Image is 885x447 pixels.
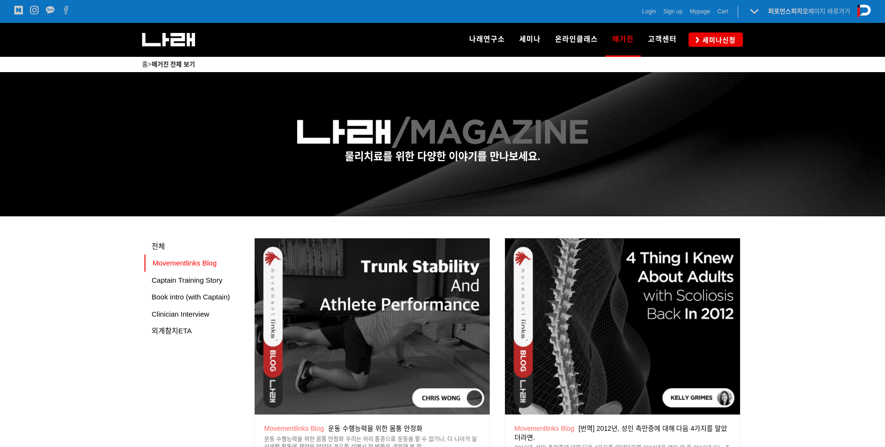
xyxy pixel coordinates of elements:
[515,425,576,432] em: Movementlinks Blog
[548,23,605,56] a: 온라인클래스
[462,23,512,56] a: 나래연구소
[142,59,743,70] p: >
[142,61,148,68] a: 홈
[153,259,216,267] span: Movementlinks Blog
[717,7,728,16] a: Cart
[144,238,247,255] a: 전체
[648,35,677,43] span: 고객센터
[512,23,548,56] a: 세미나
[689,32,743,46] a: 세미나신청
[144,306,247,323] a: Clinician Interview
[264,425,328,432] a: Movementlinks Blog
[555,35,598,43] span: 온라인클래스
[144,288,247,306] a: Book intro (with Captain)
[768,8,850,15] a: 퍼포먼스피지오페이지 바로가기
[152,276,222,284] span: Captain Training Story
[152,293,230,301] span: Book intro (with Captain)
[663,7,683,16] a: Sign up
[144,255,247,272] a: Movementlinks Blog
[264,424,480,433] div: 운동 수행능력을 위한 몸통 안정화
[690,7,710,16] a: Mypage
[768,8,808,15] strong: 퍼포먼스피지오
[345,150,541,162] span: 물리치료를 위한 다양한 이야기를 만나보세요.
[297,117,588,148] img: 457145a0c44d9.png
[515,424,731,441] div: [번역] 2012년, 성인 측만증에 대해 다음 4가지를 알았더라면.
[469,35,505,43] span: 나래연구소
[641,23,684,56] a: 고객센터
[144,322,247,340] a: 외계참치ETA
[264,425,326,432] em: Movementlinks Blog
[612,32,634,47] span: 매거진
[519,35,541,43] span: 세미나
[152,61,195,68] a: 매거진 전체 보기
[515,425,578,432] a: Movementlinks Blog
[700,35,736,45] span: 세미나신청
[152,310,209,318] span: Clinician Interview
[144,272,247,289] a: Captain Training Story
[152,327,192,335] span: 외계참치ETA
[605,23,641,56] a: 매거진
[152,242,165,250] span: 전체
[642,7,656,16] a: Login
